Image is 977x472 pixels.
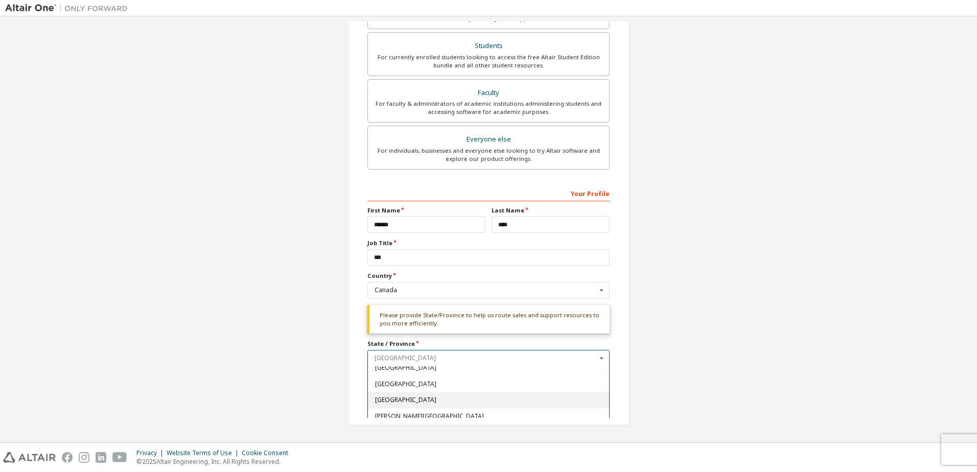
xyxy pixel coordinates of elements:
label: Country [367,272,610,280]
img: instagram.svg [79,452,89,463]
div: Your Profile [367,185,610,201]
div: For currently enrolled students looking to access the free Altair Student Edition bundle and all ... [374,53,603,69]
p: © 2025 Altair Engineering, Inc. All Rights Reserved. [136,457,294,466]
div: Please provide State/Province to help us route sales and support resources to you more efficiently. [367,305,610,334]
img: youtube.svg [112,452,127,463]
img: Altair One [5,3,133,13]
img: linkedin.svg [96,452,106,463]
label: State / Province [367,340,610,348]
div: Everyone else [374,132,603,147]
div: Faculty [374,86,603,100]
div: Students [374,39,603,53]
span: [GEOGRAPHIC_DATA] [375,381,602,387]
div: Privacy [136,449,167,457]
label: First Name [367,206,485,215]
span: [GEOGRAPHIC_DATA] [375,397,602,403]
img: facebook.svg [62,452,73,463]
div: Website Terms of Use [167,449,242,457]
div: For individuals, businesses and everyone else looking to try Altair software and explore our prod... [374,147,603,163]
img: altair_logo.svg [3,452,56,463]
span: [PERSON_NAME][GEOGRAPHIC_DATA] [375,413,602,419]
label: Job Title [367,239,610,247]
div: Canada [375,287,597,293]
div: Cookie Consent [242,449,294,457]
label: Last Name [492,206,610,215]
div: For faculty & administrators of academic institutions administering students and accessing softwa... [374,100,603,116]
span: [GEOGRAPHIC_DATA] [375,364,602,370]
